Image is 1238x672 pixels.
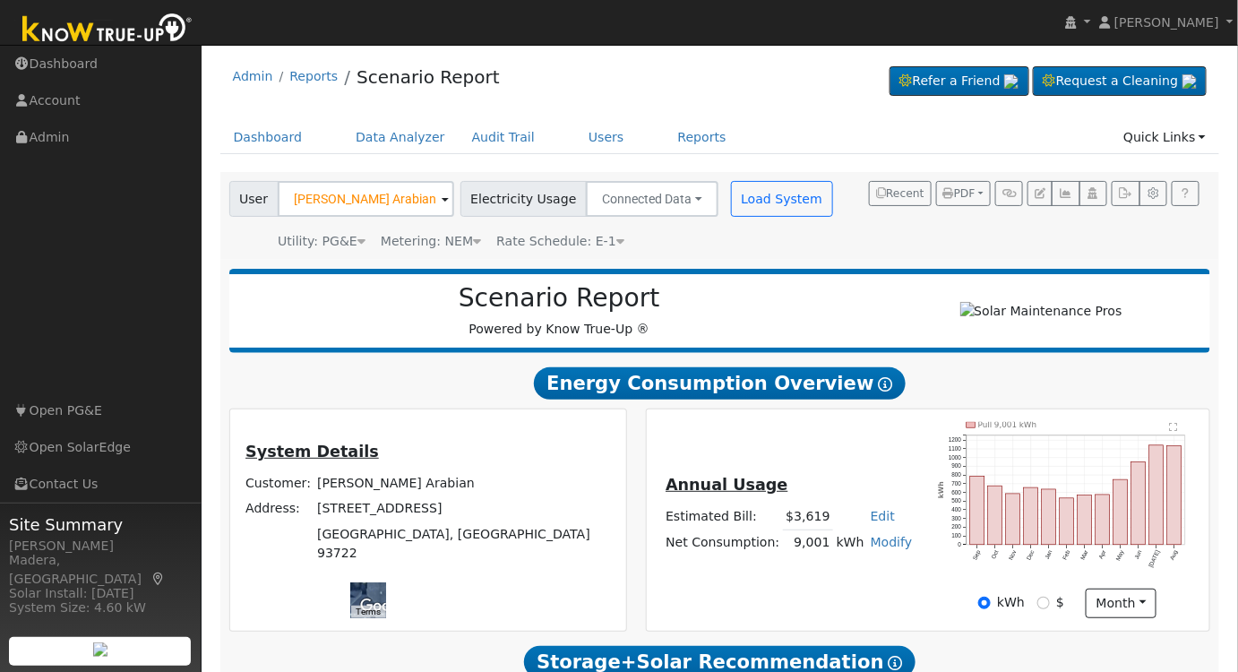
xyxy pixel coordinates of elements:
[988,487,1002,546] rect: onclick=""
[1170,423,1178,432] text: 
[1134,549,1144,561] text: Jun
[1006,494,1020,545] rect: onclick=""
[243,471,314,496] td: Customer:
[959,541,962,547] text: 0
[951,498,961,504] text: 500
[356,595,415,618] a: Open this area in Google Maps (opens a new window)
[460,181,587,217] span: Electricity Usage
[1086,589,1156,619] button: month
[1098,549,1109,561] text: Apr
[1096,495,1110,545] rect: onclick=""
[663,504,783,530] td: Estimated Bill:
[731,181,833,217] button: Load System
[1078,495,1092,545] rect: onclick=""
[342,121,459,154] a: Data Analyzer
[1027,181,1053,206] button: Edit User
[13,10,202,50] img: Know True-Up
[951,480,961,487] text: 700
[278,181,454,217] input: Select a User
[459,121,548,154] a: Audit Trail
[1024,487,1038,545] rect: onclick=""
[314,471,614,496] td: [PERSON_NAME] Arabian
[889,656,903,670] i: Show Help
[233,69,273,83] a: Admin
[1044,549,1053,561] text: Jan
[356,607,381,616] a: Terms (opens in new tab)
[9,584,192,603] div: Solar Install: [DATE]
[783,530,833,556] td: 9,001
[951,515,961,521] text: 300
[833,530,867,556] td: kWh
[278,232,365,251] div: Utility: PG&E
[978,420,1037,429] text: Pull 9,001 kWh
[314,521,614,565] td: [GEOGRAPHIC_DATA], [GEOGRAPHIC_DATA] 93722
[245,443,379,461] u: System Details
[1037,597,1050,609] input: $
[1149,445,1164,545] rect: onclick=""
[381,232,481,251] div: Metering: NEM
[586,181,718,217] button: Connected Data
[1026,549,1036,562] text: Dec
[1167,446,1182,546] rect: onclick=""
[1079,181,1107,206] button: Login As
[990,549,1000,560] text: Oct
[9,537,192,556] div: [PERSON_NAME]
[783,504,833,530] td: $3,619
[1062,549,1071,561] text: Feb
[951,489,961,495] text: 600
[93,642,107,657] img: retrieve
[1112,181,1139,206] button: Export Interval Data
[869,181,932,206] button: Recent
[9,513,192,537] span: Site Summary
[1131,462,1146,546] rect: onclick=""
[665,121,740,154] a: Reports
[229,181,279,217] span: User
[1182,74,1197,89] img: retrieve
[951,506,961,513] text: 400
[1139,181,1167,206] button: Settings
[1004,74,1019,89] img: retrieve
[238,283,881,339] div: Powered by Know True-Up ®
[943,187,976,200] span: PDF
[1033,66,1207,97] a: Request a Cleaning
[995,181,1023,206] button: Generate Report Link
[243,496,314,521] td: Address:
[1042,489,1056,545] rect: onclick=""
[314,496,614,521] td: [STREET_ADDRESS]
[970,477,984,546] rect: onclick=""
[1115,549,1127,563] text: May
[9,599,192,617] div: System Size: 4.60 kW
[871,535,913,549] a: Modify
[356,595,415,618] img: Google
[1079,549,1089,562] text: Mar
[960,302,1122,321] img: Solar Maintenance Pros
[534,367,905,400] span: Energy Consumption Overview
[1060,498,1074,545] rect: onclick=""
[879,377,893,392] i: Show Help
[666,476,787,494] u: Annual Usage
[972,549,983,562] text: Sep
[1148,549,1162,569] text: [DATE]
[1052,181,1079,206] button: Multi-Series Graph
[978,597,991,609] input: kWh
[1114,15,1219,30] span: [PERSON_NAME]
[663,530,783,556] td: Net Consumption:
[150,572,167,586] a: Map
[1169,549,1180,562] text: Aug
[951,533,961,539] text: 100
[1110,121,1219,154] a: Quick Links
[890,66,1029,97] a: Refer a Friend
[357,66,500,88] a: Scenario Report
[1056,593,1064,612] label: $
[871,509,895,523] a: Edit
[949,445,962,452] text: 1100
[1008,549,1019,562] text: Nov
[949,454,962,461] text: 1000
[951,472,961,478] text: 800
[220,121,316,154] a: Dashboard
[1113,479,1128,545] rect: onclick=""
[997,593,1025,612] label: kWh
[1172,181,1199,206] a: Help Link
[951,524,961,530] text: 200
[937,482,945,499] text: kWh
